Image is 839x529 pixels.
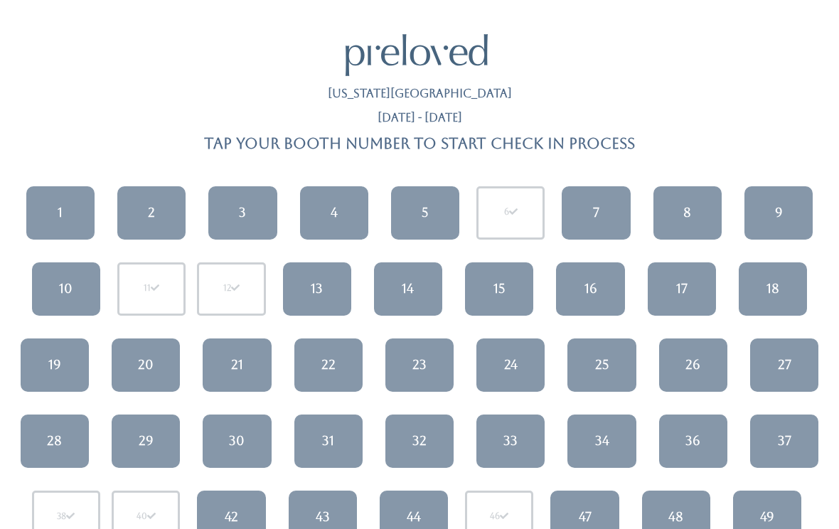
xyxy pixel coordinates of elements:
div: 15 [493,279,505,298]
div: 27 [778,356,791,374]
div: 9 [775,203,783,222]
div: 2 [148,203,155,222]
div: 40 [137,511,156,523]
a: 29 [112,415,180,468]
a: 16 [556,262,624,316]
div: 32 [412,432,427,450]
a: 26 [659,338,727,392]
a: 10 [32,262,100,316]
a: 18 [739,262,807,316]
a: 23 [385,338,454,392]
a: 2 [117,186,186,240]
a: 28 [21,415,89,468]
div: 38 [57,511,75,523]
a: 9 [744,186,813,240]
img: preloved logo [346,34,488,76]
a: 31 [294,415,363,468]
div: 42 [225,508,238,526]
div: 22 [321,356,336,374]
div: 23 [412,356,427,374]
a: 13 [283,262,351,316]
div: 47 [579,508,592,526]
div: 29 [139,432,154,450]
div: 19 [48,356,61,374]
a: 33 [476,415,545,468]
div: 8 [683,203,691,222]
h5: [US_STATE][GEOGRAPHIC_DATA] [328,87,512,100]
a: 5 [391,186,459,240]
div: 7 [593,203,599,222]
div: 49 [760,508,774,526]
div: 4 [331,203,338,222]
div: 28 [47,432,62,450]
a: 14 [374,262,442,316]
a: 27 [750,338,818,392]
div: 34 [595,432,609,450]
div: 1 [58,203,63,222]
div: 48 [668,508,683,526]
div: 6 [504,206,518,219]
a: 20 [112,338,180,392]
div: 44 [407,508,421,526]
a: 1 [26,186,95,240]
a: 4 [300,186,368,240]
a: 19 [21,338,89,392]
a: 21 [203,338,271,392]
div: 5 [422,203,428,222]
div: 36 [685,432,700,450]
a: 34 [567,415,636,468]
div: 25 [595,356,609,374]
a: 17 [648,262,716,316]
div: 20 [138,356,154,374]
a: 3 [208,186,277,240]
div: 30 [229,432,245,450]
h4: Tap your booth number to start check in process [204,135,635,151]
div: 31 [322,432,334,450]
div: 21 [231,356,243,374]
a: 22 [294,338,363,392]
div: 46 [490,511,508,523]
a: 15 [465,262,533,316]
div: 33 [503,432,518,450]
div: 26 [685,356,700,374]
div: 16 [584,279,597,298]
div: 37 [778,432,791,450]
a: 7 [562,186,630,240]
div: 14 [402,279,414,298]
div: 17 [676,279,688,298]
div: 43 [316,508,330,526]
div: 18 [766,279,779,298]
a: 37 [750,415,818,468]
div: 11 [144,282,159,295]
div: 24 [504,356,518,374]
a: 24 [476,338,545,392]
div: 10 [59,279,73,298]
a: 25 [567,338,636,392]
a: 36 [659,415,727,468]
a: 8 [653,186,722,240]
h5: [DATE] - [DATE] [378,112,462,124]
div: 12 [223,282,240,295]
div: 13 [311,279,323,298]
a: 32 [385,415,454,468]
div: 3 [239,203,246,222]
a: 30 [203,415,271,468]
